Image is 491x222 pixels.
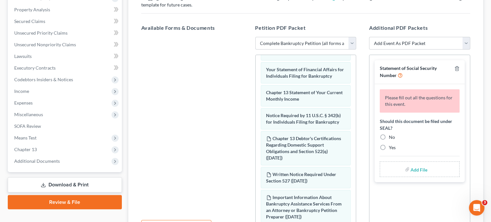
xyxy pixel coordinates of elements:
[14,7,50,12] span: Property Analysis
[9,39,122,50] a: Unsecured Nonpriority Claims
[14,30,68,36] span: Unsecured Priority Claims
[14,100,33,105] span: Expenses
[255,25,306,31] span: Petition PDF Packet
[266,136,341,161] span: Chapter 13 Debtor's Certifications Regarding Domestic Support Obligations and Section 522(q) ([DA...
[14,42,76,47] span: Unsecured Nonpriority Claims
[469,200,485,216] iframe: Intercom live chat
[266,194,342,219] span: Important Information About Bankruptcy Assistance Services From an Attorney or Bankruptcy Petitio...
[141,24,242,32] h5: Available Forms & Documents
[482,200,487,205] span: 3
[14,135,37,140] span: Means Test
[9,120,122,132] a: SOFA Review
[9,50,122,62] a: Lawsuits
[380,118,460,131] label: Should this document be filed under SEAL?
[14,65,56,71] span: Executory Contracts
[380,65,437,78] span: Statement of Social Security Number
[14,53,32,59] span: Lawsuits
[266,113,341,125] span: Notice Required by 11 U.S.C. § 342(b) for Individuals Filing for Bankruptcy
[14,123,41,129] span: SOFA Review
[9,62,122,74] a: Executory Contracts
[9,16,122,27] a: Secured Claims
[14,147,37,152] span: Chapter 13
[9,4,122,16] a: Property Analysis
[266,90,343,102] span: Chapter 13 Statement of Your Current Monthly Income
[14,88,29,94] span: Income
[14,77,73,82] span: Codebtors Insiders & Notices
[266,172,336,183] span: Written Notice Required Under Section 527 ([DATE])
[14,158,60,164] span: Additional Documents
[9,27,122,39] a: Unsecured Priority Claims
[14,18,45,24] span: Secured Claims
[369,24,470,32] h5: Additional PDF Packets
[14,112,43,117] span: Miscellaneous
[8,195,122,209] a: Review & File
[8,177,122,193] a: Download & Print
[389,134,395,140] span: No
[385,95,453,107] span: Please fill out all the questions for this event.
[266,67,344,79] span: Your Statement of Financial Affairs for Individuals Filing for Bankruptcy
[389,145,396,150] span: Yes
